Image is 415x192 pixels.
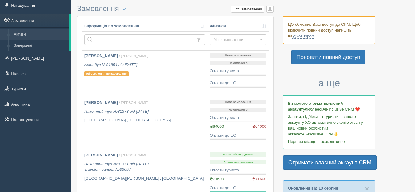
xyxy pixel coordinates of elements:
[252,124,266,130] span: ₴64000
[119,54,148,58] span: / [PERSON_NAME]
[82,51,207,97] a: [PERSON_NAME] / [PERSON_NAME] Автобус №81854 від [DATE] оформлення не завершено
[210,53,266,58] p: Нове замовлення
[252,176,266,182] span: ₴71600
[84,100,118,105] b: [PERSON_NAME]
[288,114,370,137] p: Заявки, підбірки та туристи з вашого аккаунту ХО автоматично скопіюються у ваш новий особистий ак...
[84,62,137,67] i: Автобус №81854 від [DATE]
[283,16,375,44] div: ЦО обмежив Ваш доступ до СРМ. Щоб включити повний доступ напишіть на
[210,185,266,191] div: Оплати до ЦО
[365,185,369,192] button: Close
[119,153,148,157] span: / [PERSON_NAME]
[283,78,375,88] h3: а ще
[77,5,274,13] h3: Замовлення
[210,34,266,45] button: Усі замовлення
[288,100,370,112] p: Ви можете отримати улюбленої
[214,37,258,43] span: Усі замовлення
[210,61,266,65] p: Не оплачено
[84,23,205,29] a: Інформація по замовленню
[210,115,266,121] div: Оплати туриста
[283,155,377,170] a: Отримати власний аккаунт CRM
[288,139,370,144] p: Перший місяць – безкоштовно!
[84,34,193,45] input: Пошук за номером замовлення, ПІБ або паспортом туриста
[210,177,224,181] span: ₴71600
[322,107,360,112] span: All-Inclusive CRM ❤️
[210,108,266,112] p: Не оплачено
[84,53,118,58] b: [PERSON_NAME]
[82,97,207,150] a: [PERSON_NAME] / [PERSON_NAME] Пакетний тур №81373 від [DATE] [GEOGRAPHIC_DATA] , [GEOGRAPHIC_DATA]
[292,34,314,39] a: @xosupport
[210,100,266,104] p: Нове замовлення
[11,40,69,51] a: Завершені
[288,101,343,112] b: власний аккаунт
[84,153,118,157] b: [PERSON_NAME]
[84,162,149,172] i: Пакетний тур №81371 від [DATE] Travelon, заявка №33097
[119,101,148,104] span: / [PERSON_NAME]
[84,109,149,114] i: Пакетний тур №81373 від [DATE]
[210,80,266,86] div: Оплати до ЦО
[84,176,205,182] p: [GEOGRAPHIC_DATA][PERSON_NAME] , [GEOGRAPHIC_DATA]
[210,160,266,165] p: Повністю оплачено
[210,23,266,29] a: Фінанси
[210,152,266,157] p: Бронь підтверджено
[291,50,365,64] a: Поновити повний доступ
[302,132,339,136] span: All-Inclusive CRM👌
[231,6,264,12] label: Усі замовлення
[288,186,338,190] a: Оновлення від 10 серпня
[210,167,266,173] div: Оплати туриста
[210,124,224,129] span: ₴64000
[84,117,205,123] p: [GEOGRAPHIC_DATA] , [GEOGRAPHIC_DATA]
[210,68,266,74] div: Оплати туриста
[84,71,129,76] p: оформлення не завершено
[11,29,69,40] a: Активні
[210,133,266,139] div: Оплати до ЦО
[365,185,369,192] span: ×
